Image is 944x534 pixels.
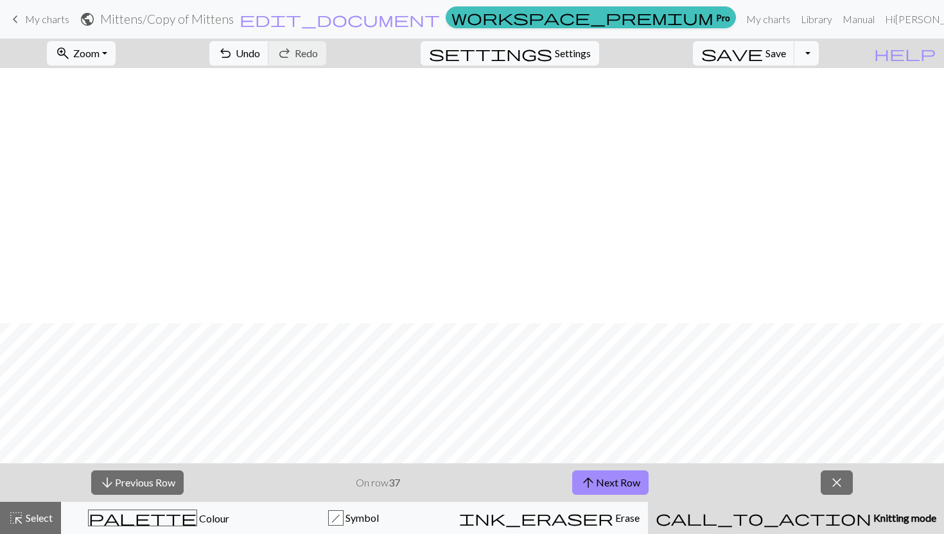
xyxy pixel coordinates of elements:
a: Manual [837,6,880,32]
span: Zoom [73,47,100,59]
button: Undo [209,41,269,66]
span: Settings [555,46,591,61]
span: save [701,44,763,62]
span: arrow_downward [100,474,115,492]
span: Knitting mode [871,512,936,524]
span: Select [24,512,53,524]
button: SettingsSettings [421,41,599,66]
button: Previous Row [91,470,184,495]
i: Settings [429,46,552,61]
button: Colour [61,502,256,534]
span: Erase [613,512,640,524]
button: Erase [451,502,648,534]
p: On row [356,475,400,490]
span: close [829,474,844,492]
span: Undo [236,47,260,59]
span: edit_document [240,10,440,28]
span: highlight_alt [8,509,24,527]
span: settings [429,44,552,62]
a: Library [796,6,837,32]
button: Knitting mode [648,502,944,534]
span: ink_eraser [459,509,613,527]
strong: 37 [389,476,400,488]
a: Pro [446,6,736,28]
button: Next Row [572,470,649,495]
h2: Mittens / Copy of Mittens [100,12,234,26]
button: Zoom [47,41,116,66]
span: My charts [25,13,69,25]
span: Colour [197,512,229,524]
span: call_to_action [656,509,871,527]
span: workspace_premium [451,8,713,26]
span: help [874,44,936,62]
span: keyboard_arrow_left [8,10,23,28]
span: public [80,10,95,28]
span: palette [89,509,197,527]
button: h Symbol [256,502,451,534]
button: Save [693,41,795,66]
div: h [329,511,343,526]
span: zoom_in [55,44,71,62]
a: My charts [741,6,796,32]
span: arrow_upward [581,474,596,492]
span: Symbol [344,512,379,524]
a: My charts [8,8,69,30]
span: undo [218,44,233,62]
span: Save [765,47,786,59]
